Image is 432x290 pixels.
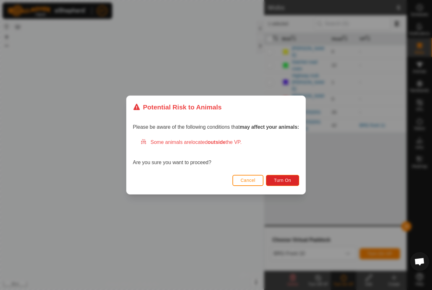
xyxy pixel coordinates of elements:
[133,102,222,112] div: Potential Risk to Animals
[133,124,299,130] span: Please be aware of the following conditions that
[208,139,226,145] strong: outside
[232,175,264,186] button: Cancel
[191,139,242,145] span: located the VP.
[240,124,299,130] strong: may affect your animals:
[410,252,429,271] div: Open chat
[274,178,291,183] span: Turn On
[133,139,299,166] div: Are you sure you want to proceed?
[266,175,299,186] button: Turn On
[241,178,256,183] span: Cancel
[140,139,299,146] div: Some animals are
